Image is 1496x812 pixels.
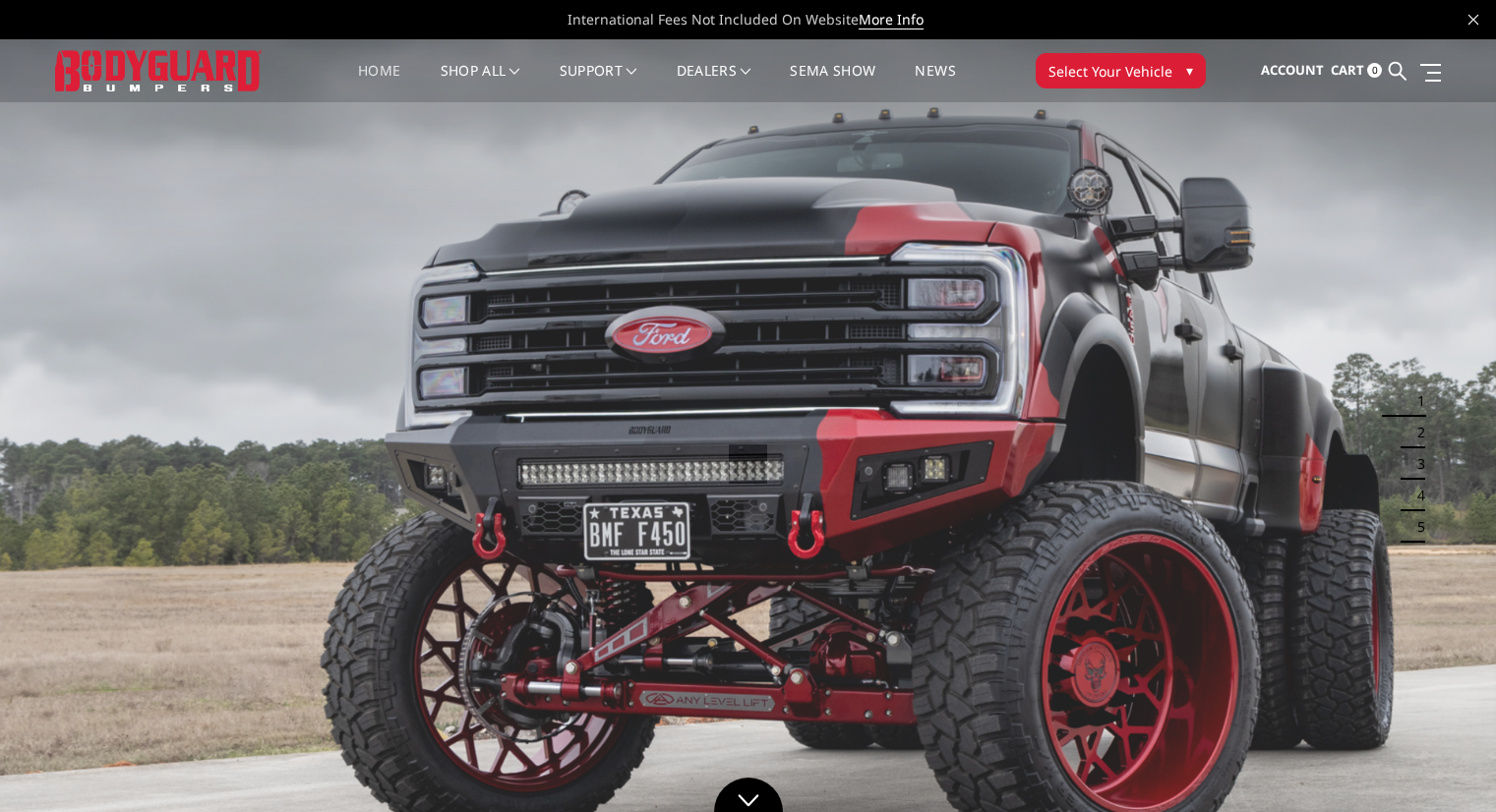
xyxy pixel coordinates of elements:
[560,64,637,102] a: Support
[441,64,520,102] a: shop all
[358,64,400,102] a: Home
[1367,63,1382,78] span: 0
[1406,448,1425,480] button: 3 of 5
[677,64,751,102] a: Dealers
[1261,44,1324,97] a: Account
[1406,480,1425,511] button: 4 of 5
[714,778,783,812] a: Click to Down
[55,50,262,90] img: BODYGUARD BUMPERS
[1406,417,1425,448] button: 2 of 5
[1036,53,1206,88] button: Select Your Vehicle
[790,64,875,102] a: SEMA Show
[1048,61,1172,82] span: Select Your Vehicle
[1261,61,1324,79] span: Account
[1406,385,1425,417] button: 1 of 5
[1186,60,1193,81] span: ▾
[915,64,955,102] a: News
[859,10,924,29] a: More Info
[1406,511,1425,543] button: 5 of 5
[1331,61,1364,79] span: Cart
[1331,44,1382,97] a: Cart 0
